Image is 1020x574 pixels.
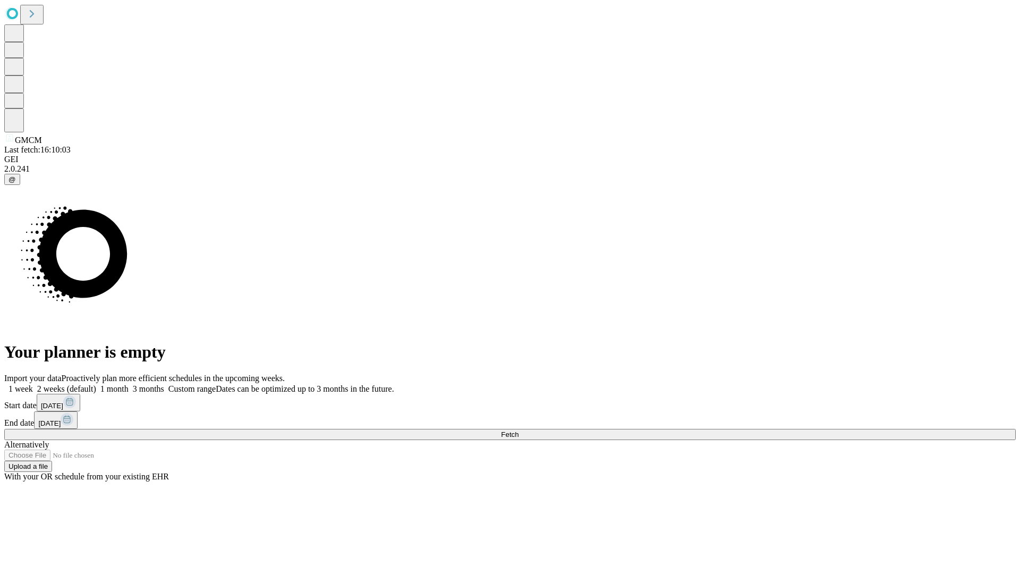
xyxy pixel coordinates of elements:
[8,384,33,393] span: 1 week
[4,429,1016,440] button: Fetch
[41,402,63,410] span: [DATE]
[37,384,96,393] span: 2 weeks (default)
[4,461,52,472] button: Upload a file
[4,164,1016,174] div: 2.0.241
[100,384,129,393] span: 1 month
[4,155,1016,164] div: GEI
[34,411,78,429] button: [DATE]
[4,342,1016,362] h1: Your planner is empty
[15,136,42,145] span: GMCM
[4,174,20,185] button: @
[38,419,61,427] span: [DATE]
[4,440,49,449] span: Alternatively
[4,394,1016,411] div: Start date
[4,411,1016,429] div: End date
[216,384,394,393] span: Dates can be optimized up to 3 months in the future.
[133,384,164,393] span: 3 months
[37,394,80,411] button: [DATE]
[4,472,169,481] span: With your OR schedule from your existing EHR
[4,145,71,154] span: Last fetch: 16:10:03
[8,175,16,183] span: @
[62,374,285,383] span: Proactively plan more efficient schedules in the upcoming weeks.
[168,384,216,393] span: Custom range
[501,430,518,438] span: Fetch
[4,374,62,383] span: Import your data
